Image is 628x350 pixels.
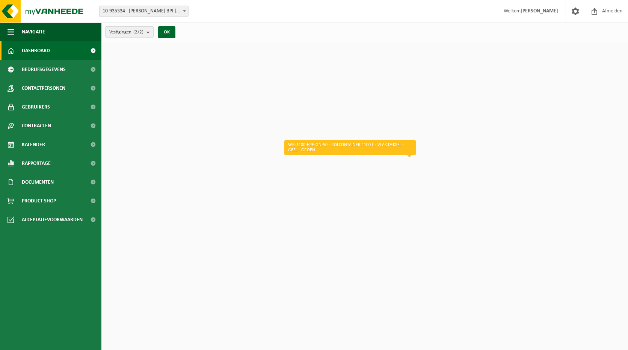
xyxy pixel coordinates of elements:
[100,6,188,17] span: 10-935334 - BERRY BPI ZELE - ZELE
[22,41,50,60] span: Dashboard
[22,79,65,98] span: Contactpersonen
[109,27,143,38] span: Vestigingen
[22,135,45,154] span: Kalender
[22,98,50,116] span: Gebruikers
[105,26,154,38] button: Vestigingen(2/2)
[22,192,56,210] span: Product Shop
[22,173,54,192] span: Documenten
[22,210,83,229] span: Acceptatievoorwaarden
[22,23,45,41] span: Navigatie
[22,116,51,135] span: Contracten
[22,60,66,79] span: Bedrijfsgegevens
[22,154,51,173] span: Rapportage
[133,30,143,35] count: (2/2)
[158,26,175,38] button: OK
[521,8,558,14] strong: [PERSON_NAME]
